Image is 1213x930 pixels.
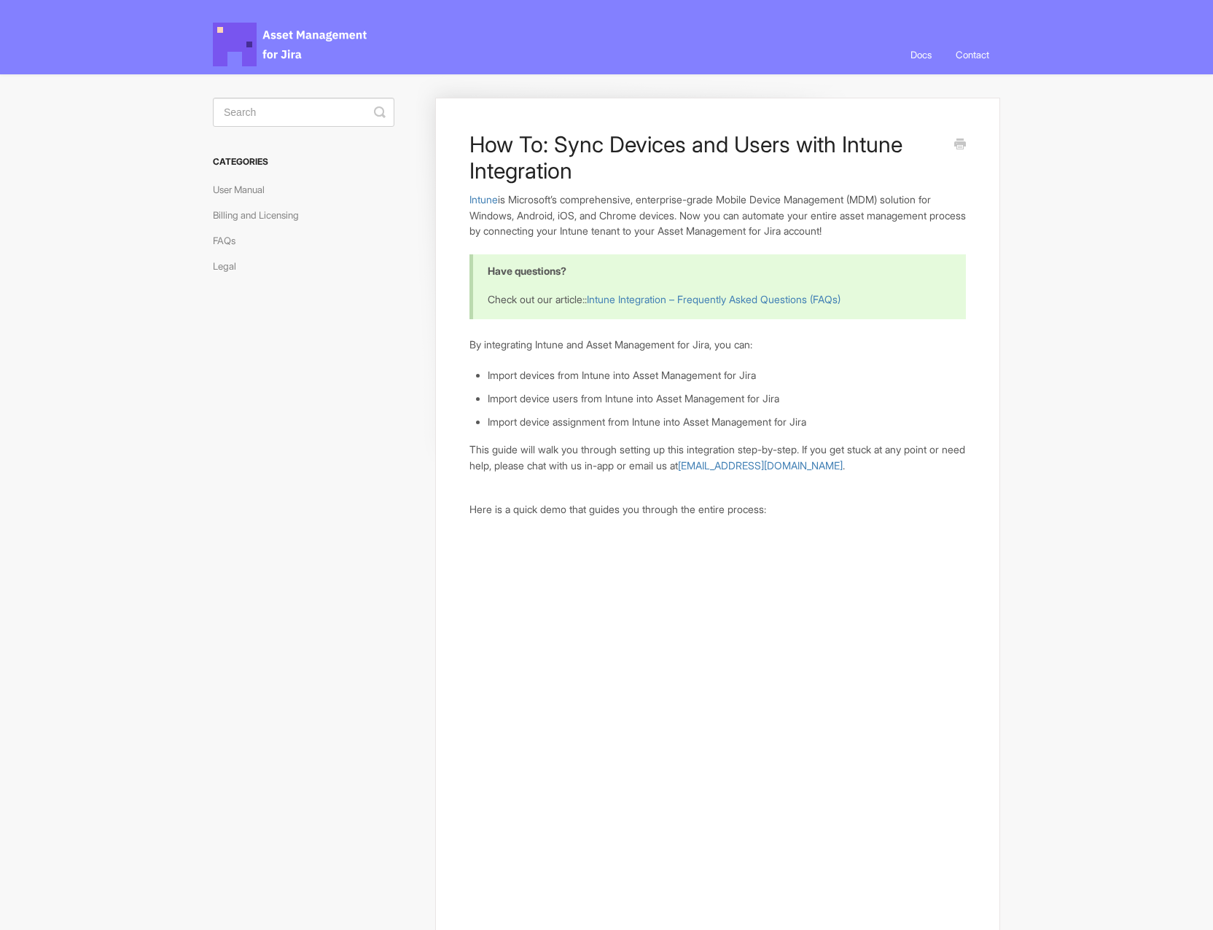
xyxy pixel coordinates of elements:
[488,414,966,430] li: Import device assignment from Intune into Asset Management for Jira
[469,193,498,206] a: Intune
[954,137,966,153] a: Print this Article
[469,442,966,473] p: This guide will walk you through setting up this integration step-by-step. If you get stuck at an...
[213,254,247,278] a: Legal
[213,98,394,127] input: Search
[213,178,276,201] a: User Manual
[945,35,1000,74] a: Contact
[488,367,966,383] li: Import devices from Intune into Asset Management for Jira
[488,265,566,277] b: Have questions?
[587,293,840,305] a: Intune Integration – Frequently Asked Questions (FAQs)
[469,501,966,517] p: Here is a quick demo that guides you through the entire process:
[213,229,246,252] a: FAQs
[213,203,310,227] a: Billing and Licensing
[488,292,948,308] p: Check out our article::
[488,391,966,407] li: Import device users from Intune into Asset Management for Jira
[213,23,369,66] span: Asset Management for Jira Docs
[469,337,966,353] p: By integrating Intune and Asset Management for Jira, you can:
[900,35,943,74] a: Docs
[213,149,394,175] h3: Categories
[678,459,843,472] a: [EMAIL_ADDRESS][DOMAIN_NAME]
[469,131,944,184] h1: How To: Sync Devices and Users with Intune Integration
[469,192,966,239] p: is Microsoft’s comprehensive, enterprise-grade Mobile Device Management (MDM) solution for Window...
